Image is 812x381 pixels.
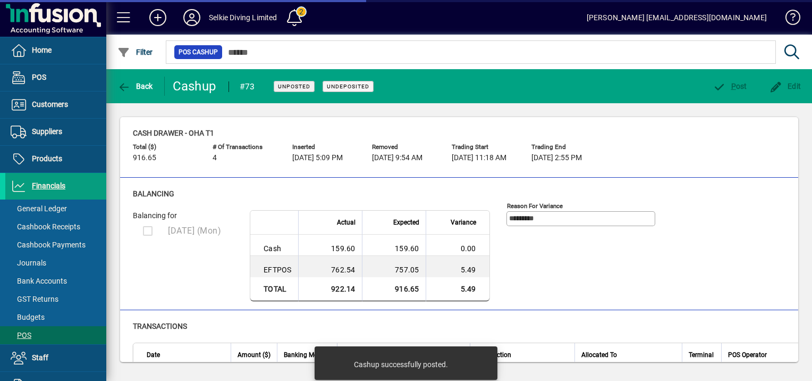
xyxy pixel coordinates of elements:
[209,9,277,26] div: Selkie Diving Limited
[5,218,106,236] a: Cashbook Receipts
[5,326,106,344] a: POS
[292,144,356,151] span: Inserted
[362,256,426,277] td: 757.05
[769,82,801,90] span: Edit
[133,129,214,137] span: Cash drawer - OHA T1
[32,181,65,190] span: Financials
[11,259,46,267] span: Journals
[32,127,62,136] span: Suppliers
[362,277,426,301] td: 916.65
[689,349,714,361] span: Terminal
[298,235,362,256] td: 159.60
[372,144,436,151] span: Removed
[713,82,747,90] span: ost
[298,277,362,301] td: 922.14
[531,144,595,151] span: Trading end
[426,235,489,256] td: 0.00
[250,277,298,301] td: Total
[5,200,106,218] a: General Ledger
[175,8,209,27] button: Profile
[250,256,298,277] td: EFTPOS
[362,235,426,256] td: 159.60
[117,48,153,56] span: Filter
[581,349,617,361] span: Allocated To
[327,83,369,90] span: Undeposited
[133,144,197,151] span: Total ($)
[5,272,106,290] a: Bank Accounts
[5,254,106,272] a: Journals
[32,100,68,109] span: Customers
[32,353,48,362] span: Staff
[133,210,239,221] div: Balancing for
[452,154,506,162] span: [DATE] 11:18 AM
[179,47,218,57] span: POS Cashup
[587,9,767,26] div: [PERSON_NAME] [EMAIL_ADDRESS][DOMAIN_NAME]
[452,144,515,151] span: Trading start
[133,154,156,162] span: 916.65
[5,92,106,118] a: Customers
[5,119,106,145] a: Suppliers
[5,290,106,308] a: GST Returns
[115,43,156,62] button: Filter
[133,322,187,330] span: Transactions
[240,78,255,95] div: #73
[11,313,45,321] span: Budgets
[5,308,106,326] a: Budgets
[298,256,362,277] td: 762.54
[250,235,298,256] td: Cash
[11,241,86,249] span: Cashbook Payments
[133,189,174,198] span: Balancing
[731,82,736,90] span: P
[710,77,750,96] button: Post
[284,349,331,361] span: Banking Method
[168,226,221,236] span: [DATE] (Mon)
[354,359,448,370] div: Cashup successfully posted.
[11,222,80,231] span: Cashbook Receipts
[32,46,52,54] span: Home
[11,204,67,213] span: General Ledger
[337,217,356,228] span: Actual
[5,37,106,64] a: Home
[767,77,804,96] button: Edit
[507,202,563,210] mat-label: Reason for variance
[451,217,476,228] span: Variance
[11,277,67,285] span: Bank Accounts
[115,77,156,96] button: Back
[147,349,160,361] span: Date
[292,154,343,162] span: [DATE] 5:09 PM
[238,349,270,361] span: Amount ($)
[106,77,165,96] app-page-header-button: Back
[173,78,218,95] div: Cashup
[32,154,62,163] span: Products
[141,8,175,27] button: Add
[11,331,31,339] span: POS
[728,349,767,361] span: POS Operator
[5,345,106,371] a: Staff
[213,144,276,151] span: # of Transactions
[777,2,799,37] a: Knowledge Base
[5,236,106,254] a: Cashbook Payments
[372,154,422,162] span: [DATE] 9:54 AM
[32,73,46,81] span: POS
[5,146,106,172] a: Products
[531,154,582,162] span: [DATE] 2:55 PM
[213,154,217,162] span: 4
[117,82,153,90] span: Back
[5,64,106,91] a: POS
[278,83,310,90] span: Unposted
[11,295,58,303] span: GST Returns
[426,256,489,277] td: 5.49
[393,217,419,228] span: Expected
[426,277,489,301] td: 5.49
